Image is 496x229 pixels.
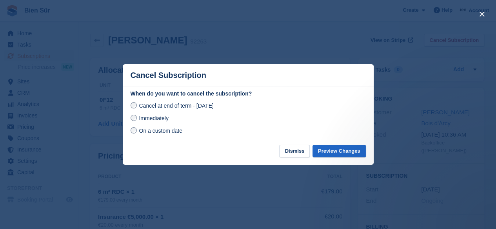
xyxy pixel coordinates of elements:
button: close [476,8,488,20]
span: On a custom date [139,128,182,134]
button: Dismiss [279,145,310,158]
p: Cancel Subscription [131,71,206,80]
input: On a custom date [131,127,137,133]
label: When do you want to cancel the subscription? [131,90,366,98]
input: Cancel at end of term - [DATE] [131,102,137,108]
span: Cancel at end of term - [DATE] [139,103,213,109]
span: Immediately [139,115,168,121]
input: Immediately [131,115,137,121]
button: Preview Changes [312,145,366,158]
